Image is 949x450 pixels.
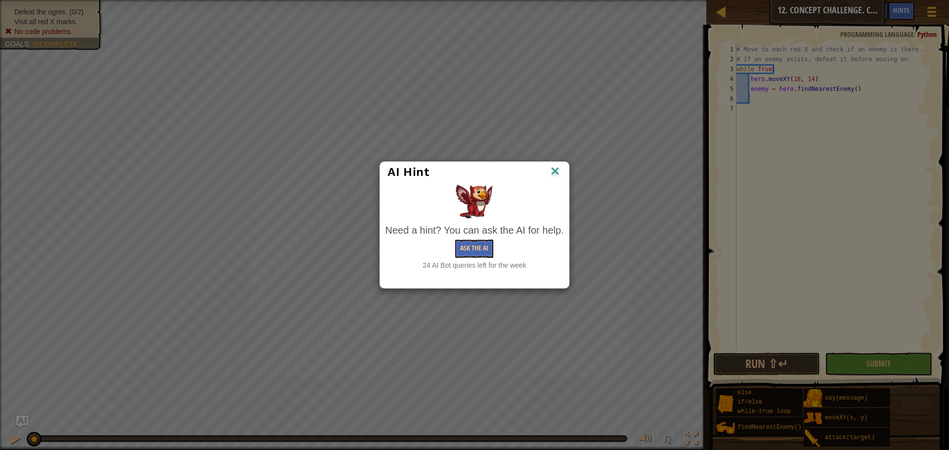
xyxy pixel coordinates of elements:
div: Need a hint? You can ask the AI for help. [385,223,563,238]
img: AI Hint Animal [456,185,493,218]
div: 24 AI Bot queries left for the week [385,260,563,270]
img: IconClose.svg [549,164,561,179]
button: Ask the AI [455,240,493,258]
span: AI Hint [388,165,429,179]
